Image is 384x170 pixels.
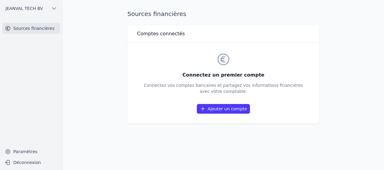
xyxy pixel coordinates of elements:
[137,30,185,37] h3: Comptes connectés
[2,158,60,167] button: Déconnexion
[2,4,60,13] button: JEANVAL TECH BV
[2,147,60,156] a: Paramètres
[2,23,60,34] a: Sources financières
[144,71,303,79] h3: Connectez un premier compte
[5,5,43,11] span: JEANVAL TECH BV
[197,104,250,114] a: Ajouter un compte
[144,82,303,94] p: Connectez vos comptes bancaires et partagez vos informations financières avec votre comptable.
[127,10,186,18] h1: Sources financières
